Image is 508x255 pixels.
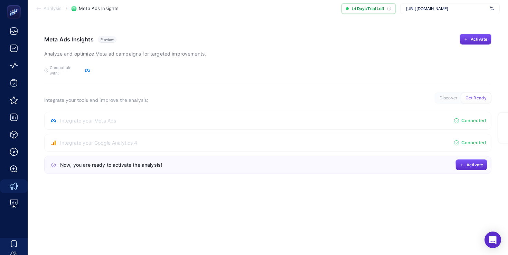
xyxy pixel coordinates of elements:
[406,6,487,11] span: [URL][DOMAIN_NAME]
[490,5,494,12] img: svg%3e
[471,37,487,42] span: Activate
[50,65,81,76] span: Compatible with:
[461,118,486,124] span: Connected
[455,159,487,170] button: Activate
[79,6,119,11] span: Meta Ads Insights
[485,232,501,248] div: Open Intercom Messenger
[465,96,487,101] span: Get Ready
[60,139,138,146] span: Integrate your Google Analytics 4
[44,36,94,43] h1: Meta Ads Insights
[44,50,206,58] p: Analyze and optimize Meta ad campaigns for targeted improvements.
[44,97,148,104] h3: Integrate your tools and improve the analysis;
[440,96,457,101] span: Discover
[351,6,384,11] span: 14 Days Trial Left
[467,162,483,168] span: Activate
[44,6,62,11] span: Analysis
[460,34,491,45] button: Activate
[60,117,116,124] span: Integrate your Meta Ads
[66,6,67,11] span: /
[101,37,114,41] span: Preview
[461,140,486,146] span: Connected
[461,93,491,103] button: Get Ready
[435,93,461,103] button: Discover
[60,161,162,168] p: Now, you are ready to activate the analysis!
